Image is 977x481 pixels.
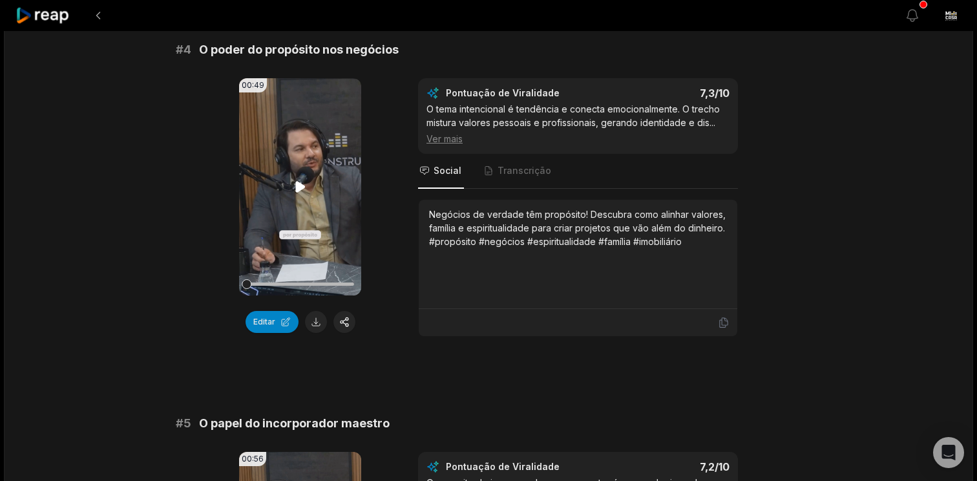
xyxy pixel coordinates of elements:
font: /10 [715,87,730,100]
button: Editar [246,311,299,333]
font: ... [709,117,715,128]
font: O tema intencional é tendência e conecta emocionalmente. O trecho mistura valores pessoais e prof... [426,103,720,128]
font: Transcrição [498,165,551,176]
font: /10 [715,460,730,473]
font: 7,2 [700,460,715,473]
font: Ver mais [426,133,463,144]
font: # [176,416,184,430]
font: Negócios de verdade têm propósito! Descubra como alinhar valores, família e espiritualidade para ... [429,209,726,247]
font: Pontuação de Viralidade [446,461,560,472]
font: # [176,43,184,56]
font: 5 [184,416,191,430]
font: O poder do propósito nos negócios [199,43,399,56]
font: Pontuação de Viralidade [446,87,560,98]
font: 7,3 [700,87,715,100]
nav: Abas [418,154,738,189]
font: O papel do incorporador maestro [199,416,390,430]
font: Editar [253,317,275,326]
div: Abra o Intercom Messenger [933,437,964,468]
font: Social [434,165,461,176]
font: 4 [184,43,191,56]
